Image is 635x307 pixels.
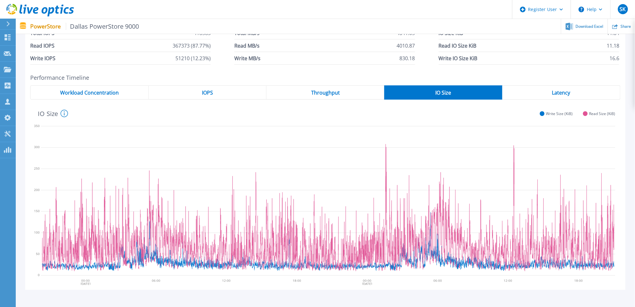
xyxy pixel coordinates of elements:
text: 100 [34,230,40,235]
text: 250 [34,166,40,171]
span: Write IOPS [30,52,55,64]
span: 11.84 [607,27,619,39]
text: 06:00 [152,278,160,283]
span: Total IOPS [30,27,54,39]
span: 4841.05 [397,27,415,39]
text: 300 [34,145,40,149]
span: Latency [552,90,570,95]
text: 50 [36,252,40,256]
span: 367373 (87.77%) [173,39,211,52]
p: PowerStore [30,23,139,30]
text: 150 [34,209,40,213]
span: Workload Concentration [60,90,119,95]
span: Write Size (KiB) [546,111,573,116]
span: 51210 (12.23%) [175,52,211,64]
h2: Performance Timeline [30,74,621,81]
span: IOPS [202,90,213,95]
text: 12:00 [222,278,231,283]
span: IO Size [435,90,451,95]
span: 11.18 [607,39,619,52]
text: 18:00 [293,278,301,283]
span: 16.6 [609,52,619,64]
text: [DATE] [81,281,90,286]
text: 00:00 [81,278,90,283]
span: 4010.87 [397,39,415,52]
span: 418583 [194,27,211,39]
span: Read IO Size KiB [439,39,477,52]
span: Download Excel [576,25,604,28]
span: Dallas PowerStore 9000 [66,23,139,30]
span: Read MB/s [234,39,260,52]
text: 350 [34,124,40,128]
text: 0 [38,273,40,277]
text: 00:00 [363,278,372,283]
span: SK [620,7,626,12]
span: Write MB/s [234,52,260,64]
h4: IO Size [38,110,68,117]
span: Share [621,25,631,28]
span: Read Size (KiB) [589,111,615,116]
span: IO Size KiB [439,27,463,39]
span: Read IOPS [30,39,54,52]
span: Throughput [311,90,340,95]
text: 12:00 [504,278,512,283]
span: 830.18 [400,52,415,64]
span: Write IO Size KiB [439,52,478,64]
span: Total MB/s [234,27,260,39]
text: 18:00 [575,278,583,283]
text: [DATE] [363,281,372,286]
text: 200 [34,188,40,192]
text: 06:00 [433,278,442,283]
